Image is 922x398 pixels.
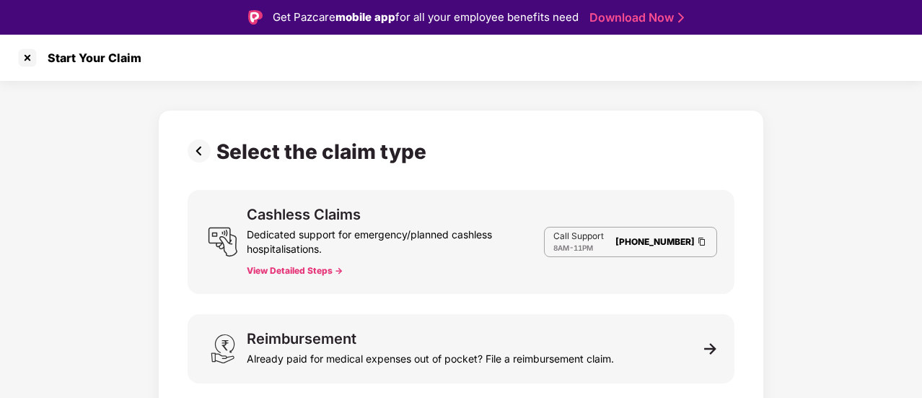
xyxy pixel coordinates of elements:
div: Select the claim type [216,139,432,164]
img: Clipboard Icon [696,235,708,248]
div: Start Your Claim [39,51,141,65]
button: View Detailed Steps -> [247,265,343,277]
a: Download Now [589,10,680,25]
img: Logo [248,10,263,25]
img: svg+xml;base64,PHN2ZyBpZD0iUHJldi0zMngzMiIgeG1sbnM9Imh0dHA6Ly93d3cudzMub3JnLzIwMDAvc3ZnIiB3aWR0aD... [188,139,216,163]
img: Stroke [678,10,684,25]
img: svg+xml;base64,PHN2ZyB3aWR0aD0iMjQiIGhlaWdodD0iMjUiIHZpZXdCb3g9IjAgMCAyNCAyNSIgZmlsbD0ibm9uZSIgeG... [208,227,238,257]
span: 11PM [574,243,593,252]
img: svg+xml;base64,PHN2ZyB3aWR0aD0iMjQiIGhlaWdodD0iMzEiIHZpZXdCb3g9IjAgMCAyNCAzMSIgZmlsbD0ibm9uZSIgeG... [208,334,238,364]
p: Call Support [553,230,604,242]
div: - [553,242,604,254]
div: Dedicated support for emergency/planned cashless hospitalisations. [247,222,544,256]
a: [PHONE_NUMBER] [615,236,695,247]
div: Already paid for medical expenses out of pocket? File a reimbursement claim. [247,346,614,366]
div: Cashless Claims [247,207,361,222]
div: Reimbursement [247,332,356,346]
strong: mobile app [335,10,395,24]
div: Get Pazcare for all your employee benefits need [273,9,579,26]
img: svg+xml;base64,PHN2ZyB3aWR0aD0iMTEiIGhlaWdodD0iMTEiIHZpZXdCb3g9IjAgMCAxMSAxMSIgZmlsbD0ibm9uZSIgeG... [704,342,717,355]
span: 8AM [553,243,569,252]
